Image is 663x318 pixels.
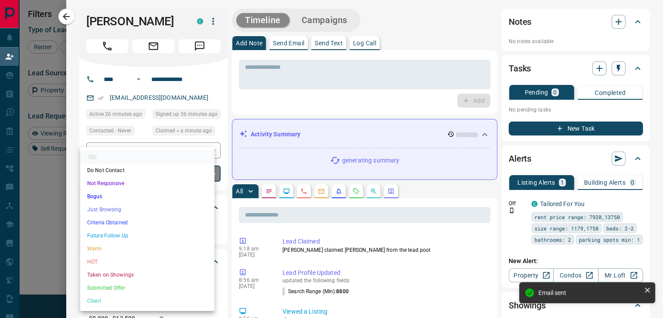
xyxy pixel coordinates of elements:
[538,289,640,296] div: Email sent
[80,203,214,216] li: Just Browsing
[80,242,214,255] li: Warm
[80,229,214,242] li: Future Follow Up
[80,190,214,203] li: Bogus
[80,216,214,229] li: Criteria Obtained
[80,268,214,281] li: Taken on Showings
[80,255,214,268] li: HOT
[80,294,214,308] li: Client
[80,164,214,177] li: Do Not Contact
[80,177,214,190] li: Not Responsive
[80,281,214,294] li: Submitted Offer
